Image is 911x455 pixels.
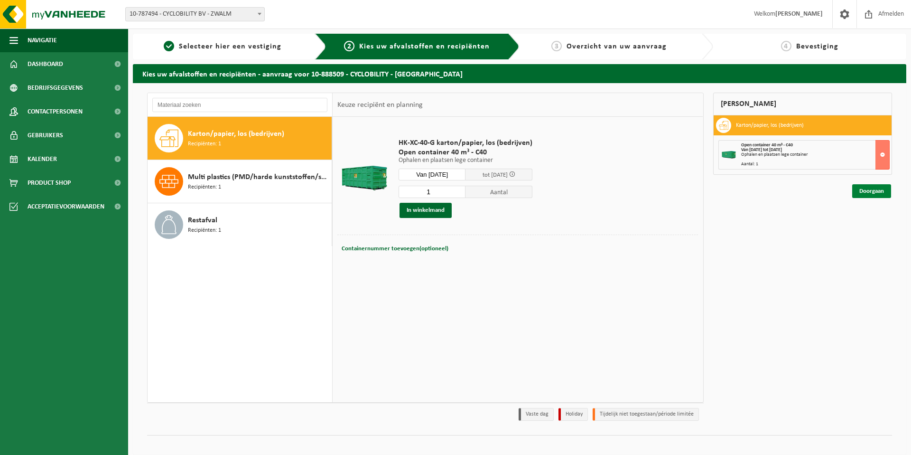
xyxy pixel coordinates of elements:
li: Vaste dag [519,408,554,421]
strong: Van [DATE] tot [DATE] [741,147,782,152]
div: Keuze recipiënt en planning [333,93,428,117]
span: 2 [344,41,354,51]
span: Open container 40 m³ - C40 [741,142,793,148]
li: Holiday [558,408,588,421]
span: Aantal [465,186,532,198]
span: Kies uw afvalstoffen en recipiënten [359,43,490,50]
input: Selecteer datum [399,169,465,180]
span: Open container 40 m³ - C40 [399,148,532,157]
div: [PERSON_NAME] [713,93,892,115]
button: Restafval Recipiënten: 1 [148,203,332,246]
h2: Kies uw afvalstoffen en recipiënten - aanvraag voor 10-888509 - CYCLOBILITY - [GEOGRAPHIC_DATA] [133,64,906,83]
span: 10-787494 - CYCLOBILITY BV - ZWALM [126,8,264,21]
button: Multi plastics (PMD/harde kunststoffen/spanbanden/EPS/folie naturel/folie gemengd) Recipiënten: 1 [148,160,332,203]
button: Karton/papier, los (bedrijven) Recipiënten: 1 [148,117,332,160]
span: Dashboard [28,52,63,76]
span: tot [DATE] [483,172,508,178]
a: Doorgaan [852,184,891,198]
button: In winkelmand [400,203,452,218]
div: Ophalen en plaatsen lege container [741,152,890,157]
span: Bedrijfsgegevens [28,76,83,100]
span: Navigatie [28,28,57,52]
h3: Karton/papier, los (bedrijven) [736,118,804,133]
a: 1Selecteer hier een vestiging [138,41,307,52]
p: Ophalen en plaatsen lege container [399,157,532,164]
span: Selecteer hier een vestiging [179,43,281,50]
span: Kalender [28,147,57,171]
span: Karton/papier, los (bedrijven) [188,128,284,140]
span: Overzicht van uw aanvraag [567,43,667,50]
strong: [PERSON_NAME] [775,10,823,18]
span: Gebruikers [28,123,63,147]
button: Containernummer toevoegen(optioneel) [341,242,449,256]
span: Containernummer toevoegen(optioneel) [342,246,448,252]
span: Acceptatievoorwaarden [28,195,104,218]
span: Recipiënten: 1 [188,226,221,235]
span: Multi plastics (PMD/harde kunststoffen/spanbanden/EPS/folie naturel/folie gemengd) [188,171,329,183]
span: Product Shop [28,171,71,195]
span: 1 [164,41,174,51]
span: 10-787494 - CYCLOBILITY BV - ZWALM [125,7,265,21]
span: HK-XC-40-G karton/papier, los (bedrijven) [399,138,532,148]
input: Materiaal zoeken [152,98,327,112]
div: Aantal: 1 [741,162,890,167]
span: Bevestiging [796,43,838,50]
span: Restafval [188,215,217,226]
span: Recipiënten: 1 [188,140,221,149]
li: Tijdelijk niet toegestaan/période limitée [593,408,699,421]
span: 3 [551,41,562,51]
span: Contactpersonen [28,100,83,123]
span: Recipiënten: 1 [188,183,221,192]
span: 4 [781,41,791,51]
